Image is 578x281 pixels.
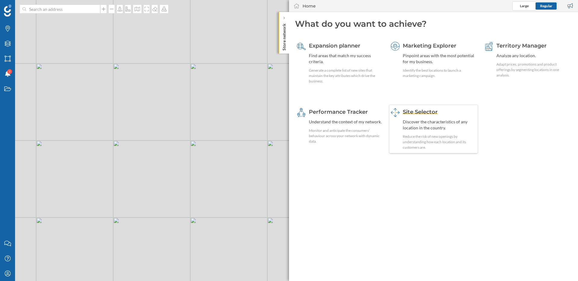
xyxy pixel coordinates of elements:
[403,109,438,115] span: Site Selector
[13,4,34,10] span: Support
[496,62,570,78] div: Adapt prices, promotions and product offerings by segmenting locations in one analysis.
[4,5,11,17] img: Geoblink Logo
[297,108,306,117] img: monitoring-360.svg
[496,42,547,49] span: Territory Manager
[295,18,572,29] div: What do you want to achieve?
[309,68,383,84] div: Generate a complete list of new sites that maintain the key attributes which drive the business.
[403,134,477,150] div: Reduce the risk of new openings by understanding how each location and its customers are.
[391,108,400,117] img: dashboards-manager--hover.svg
[403,53,477,65] div: Pinpoint areas with the most potential for my business.
[309,119,383,125] div: Understand the context of my network.
[403,68,477,79] div: Identify the best locations to launch a marketing campaign.
[309,128,383,144] div: Monitor and anticipate the consumers' behaviour across your network with dynamic data.
[403,119,477,131] div: Discover the characteristics of any location in the country.
[297,42,306,51] img: search-areas.svg
[496,53,570,59] div: Analyze any location.
[281,21,287,51] p: Store network
[9,69,11,75] span: 7
[403,42,456,49] span: Marketing Explorer
[309,42,360,49] span: Expansion planner
[309,109,368,115] span: Performance Tracker
[484,42,493,51] img: territory-manager.svg
[303,3,316,9] div: Home
[309,53,383,65] div: Find areas that match my success criteria.
[520,4,529,8] span: Large
[391,42,400,51] img: explorer.svg
[540,4,552,8] span: Regular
